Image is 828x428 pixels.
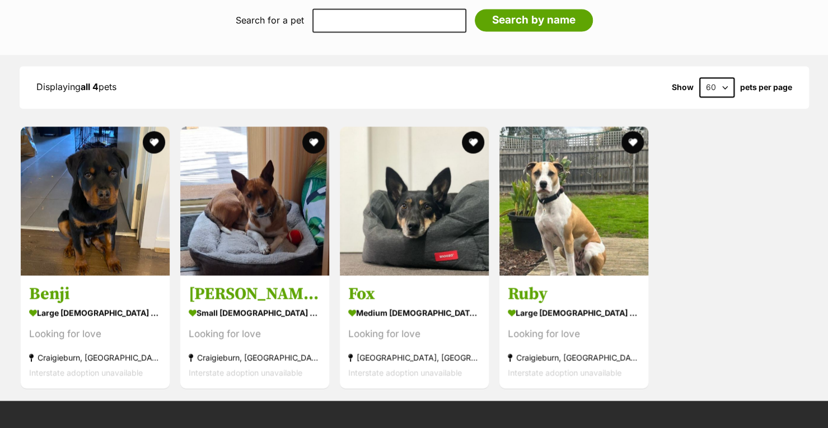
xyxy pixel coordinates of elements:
div: [GEOGRAPHIC_DATA], [GEOGRAPHIC_DATA] [348,350,480,365]
div: Looking for love [508,326,640,341]
span: Show [672,83,694,92]
div: large [DEMOGRAPHIC_DATA] Dog [508,304,640,321]
div: medium [DEMOGRAPHIC_DATA] Dog [348,304,480,321]
div: large [DEMOGRAPHIC_DATA] Dog [29,304,161,321]
a: Fox medium [DEMOGRAPHIC_DATA] Dog Looking for love [GEOGRAPHIC_DATA], [GEOGRAPHIC_DATA] Interstat... [340,275,489,388]
h3: Benji [29,283,161,304]
div: Craigieburn, [GEOGRAPHIC_DATA] [29,350,161,365]
div: Craigieburn, [GEOGRAPHIC_DATA] [508,350,640,365]
input: Search by name [475,9,593,31]
span: Interstate adoption unavailable [29,368,143,377]
span: Interstate adoption unavailable [348,368,462,377]
h3: Fox [348,283,480,304]
a: Benji large [DEMOGRAPHIC_DATA] Dog Looking for love Craigieburn, [GEOGRAPHIC_DATA] Interstate ado... [21,275,170,388]
button: favourite [143,131,165,153]
label: Search for a pet [236,15,304,25]
span: Displaying pets [36,81,116,92]
div: Looking for love [348,326,480,341]
h3: [PERSON_NAME] With The Socks [189,283,321,304]
div: Looking for love [29,326,161,341]
div: Looking for love [189,326,321,341]
img: Mr Fox With The Socks [180,126,329,275]
img: Benji [21,126,170,275]
button: favourite [302,131,325,153]
label: pets per page [740,83,792,92]
span: Interstate adoption unavailable [189,368,302,377]
span: Interstate adoption unavailable [508,368,621,377]
div: small [DEMOGRAPHIC_DATA] Dog [189,304,321,321]
button: favourite [621,131,644,153]
img: Ruby [499,126,648,275]
strong: all 4 [81,81,99,92]
div: Craigieburn, [GEOGRAPHIC_DATA] [189,350,321,365]
img: Fox [340,126,489,275]
h3: Ruby [508,283,640,304]
a: [PERSON_NAME] With The Socks small [DEMOGRAPHIC_DATA] Dog Looking for love Craigieburn, [GEOGRAPH... [180,275,329,388]
a: Ruby large [DEMOGRAPHIC_DATA] Dog Looking for love Craigieburn, [GEOGRAPHIC_DATA] Interstate adop... [499,275,648,388]
button: favourite [462,131,484,153]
